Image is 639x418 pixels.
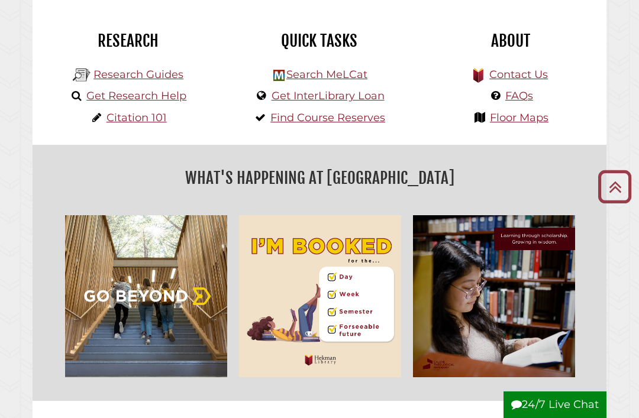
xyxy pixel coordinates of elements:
a: Floor Maps [490,111,548,124]
img: Hekman Library Logo [73,66,91,84]
a: Contact Us [489,68,548,81]
a: Back to Top [593,177,636,196]
a: Find Course Reserves [270,111,385,124]
a: Get InterLibrary Loan [272,89,385,102]
a: Get Research Help [86,89,186,102]
h2: Quick Tasks [233,31,406,51]
h2: What's Happening at [GEOGRAPHIC_DATA] [41,164,598,192]
img: Hekman Library Logo [273,70,285,81]
a: FAQs [505,89,533,102]
h2: Research [41,31,215,51]
img: I'm Booked for the... Day, Week, Foreseeable Future! Hekman Library [233,209,407,383]
img: Learning through scholarship, growing in wisdom. [407,209,581,383]
a: Search MeLCat [286,68,367,81]
div: slideshow [59,209,581,383]
img: Go Beyond [59,209,233,383]
h2: About [424,31,598,51]
a: Research Guides [93,68,183,81]
a: Citation 101 [106,111,167,124]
